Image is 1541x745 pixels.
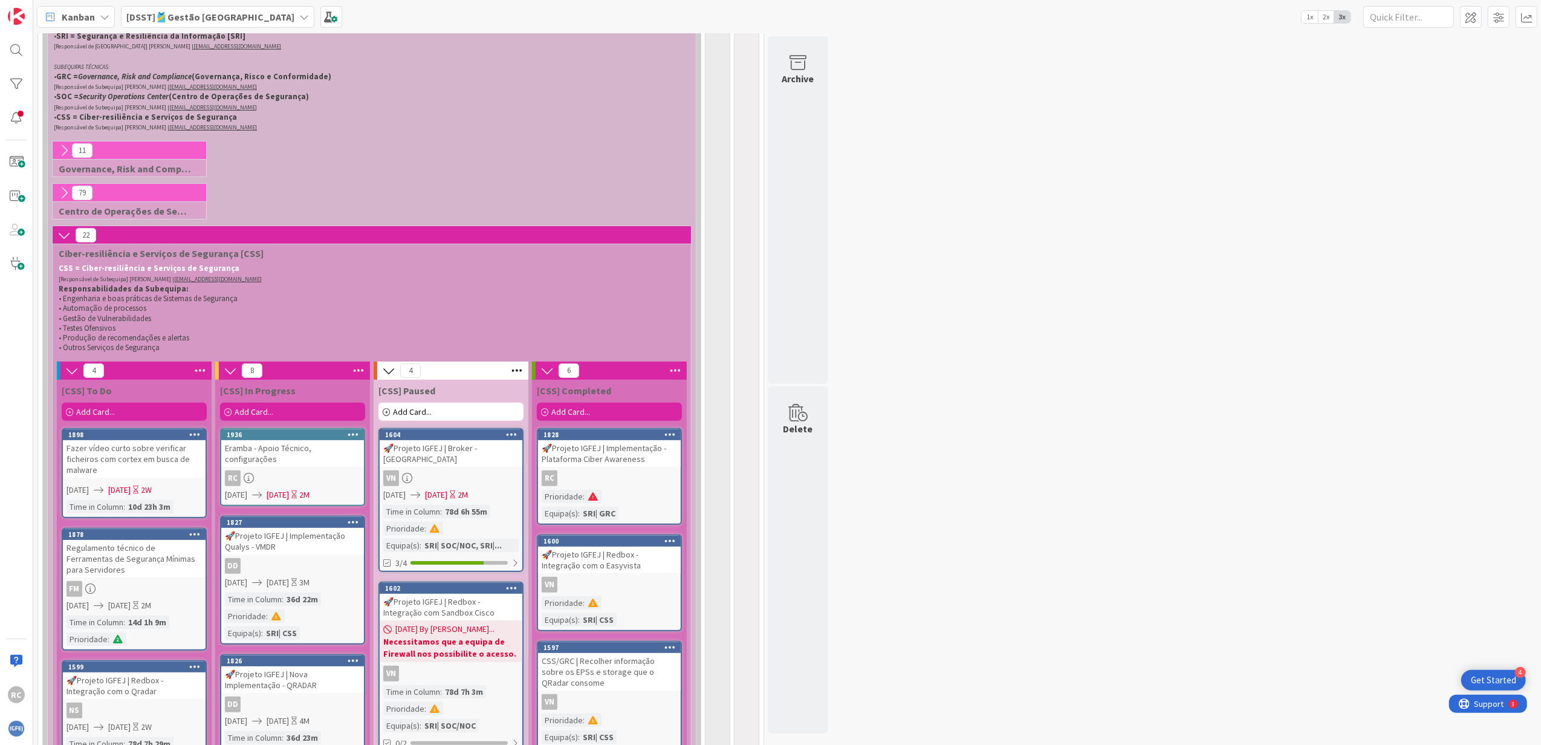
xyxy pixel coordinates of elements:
[542,490,583,503] div: Prioridade
[782,71,814,86] div: Archive
[380,429,522,467] div: 1604🚀Projeto IGFEJ | Broker - [GEOGRAPHIC_DATA]
[225,558,241,574] div: DD
[538,429,681,467] div: 1828🚀Projeto IGFEJ | Implementação - Plataforma Ciber Awareness
[221,440,364,467] div: Eramba - Apoio Técnico, configurações
[63,662,206,699] div: 1599🚀Projeto IGFEJ | Redbox - Integração com o Qradar
[284,593,321,606] div: 36d 22m
[385,431,522,439] div: 1604
[221,666,364,693] div: 🚀Projeto IGFEJ | Nova Implementação - QRADAR
[227,431,364,439] div: 1936
[538,642,681,691] div: 1597CSS/GRC | Recolher informação sobre os EPSs e storage que o QRadar consome
[383,666,399,682] div: VN
[108,484,131,496] span: [DATE]
[383,489,406,501] span: [DATE]
[76,406,115,417] span: Add Card...
[67,500,123,513] div: Time in Column
[67,616,123,629] div: Time in Column
[54,91,56,102] span: •
[284,731,321,744] div: 36d 23m
[440,505,442,518] span: :
[221,697,364,712] div: DD
[380,666,522,682] div: VN
[1471,674,1516,686] div: Get Started
[458,489,468,501] div: 2M
[54,123,169,131] span: [Responsável de Subequipa] [PERSON_NAME] |
[220,428,365,506] a: 1936Eramba - Apoio Técnico, configuraçõesRC[DATE][DATE]2M
[380,470,522,486] div: VN
[54,42,193,50] span: [Responsável de [GEOGRAPHIC_DATA]] [PERSON_NAME] |
[67,721,89,734] span: [DATE]
[67,703,82,718] div: NS
[578,507,580,520] span: :
[54,83,169,91] span: [Responsável de Subequipa] [PERSON_NAME] |
[169,123,257,131] a: [EMAIL_ADDRESS][DOMAIN_NAME]
[538,547,681,573] div: 🚀Projeto IGFEJ | Redbox - Integração com o Easyvista
[62,528,207,651] a: 1878Regulamento técnico de Ferramentas de Segurança Mínimas para ServidoresFM[DATE][DATE]2MTime i...
[8,8,25,25] img: Visit kanbanzone.com
[54,63,109,71] em: SUBEQUIPAS TÉCNICAS:
[578,613,580,626] span: :
[67,633,108,646] div: Prioridade
[59,333,189,343] span: • Produção de recomendações e alertas
[63,429,206,478] div: 1898Fazer vídeo curto sobre verificar ficheiros com cortex em busca de malware
[424,702,426,715] span: :
[580,730,617,744] div: SRI| CSS
[141,721,152,734] div: 2W
[221,528,364,555] div: 🚀Projeto IGFEJ | Implementação Qualys - VMDR
[220,385,296,397] span: [CSS] In Progress
[537,535,682,631] a: 1600🚀Projeto IGFEJ | Redbox - Integração com o EasyvistaVNPrioridade:Equipa(s):SRI| CSS
[59,323,115,333] span: • Testes Ofensivos
[125,500,174,513] div: 10d 23h 3m
[242,363,262,378] span: 8
[59,293,238,304] span: • Engenharia e boas práticas de Sistemas de Segurança
[63,672,206,699] div: 🚀Projeto IGFEJ | Redbox - Integração com o Qradar
[68,530,206,539] div: 1878
[63,662,206,672] div: 1599
[72,143,92,158] span: 11
[383,702,424,715] div: Prioridade
[79,91,169,102] em: Security Operations Center
[227,518,364,527] div: 1827
[225,697,241,712] div: DD
[8,720,25,737] img: avatar
[543,537,681,545] div: 1600
[538,653,681,691] div: CSS/GRC | Recolher informação sobre os EPSs e storage que o QRadar consome
[68,431,206,439] div: 1898
[123,616,125,629] span: :
[67,484,89,496] span: [DATE]
[380,583,522,620] div: 1602🚀Projeto IGFEJ | Redbox - Integração com Sandbox Cisco
[538,440,681,467] div: 🚀Projeto IGFEJ | Implementação - Plataforma Ciber Awareness
[421,539,505,552] div: SRI| SOC/NOC, SRI|...
[68,663,206,671] div: 1599
[583,596,585,610] span: :
[126,11,294,23] b: [DSST]🎽Gestão [GEOGRAPHIC_DATA]
[221,656,364,666] div: 1826
[542,613,578,626] div: Equipa(s)
[580,507,618,520] div: SRI| GRC
[282,593,284,606] span: :
[54,103,169,111] span: [Responsável de Subequipa] [PERSON_NAME] |
[221,429,364,440] div: 1936
[538,536,681,547] div: 1600
[1461,670,1526,691] div: Open Get Started checklist, remaining modules: 4
[1515,667,1526,678] div: 4
[537,428,682,525] a: 1828🚀Projeto IGFEJ | Implementação - Plataforma Ciber AwarenessRCPrioridade:Equipa(s):SRI| GRC
[78,71,192,82] em: Governance, Risk and Compliance
[225,610,266,623] div: Prioridade
[538,642,681,653] div: 1597
[442,505,490,518] div: 78d 6h 55m
[63,540,206,577] div: Regulamento técnico de Ferramentas de Segurança Mínimas para Servidores
[63,529,206,540] div: 1878
[543,431,681,439] div: 1828
[62,10,95,24] span: Kanban
[538,694,681,710] div: VN
[383,636,519,660] b: Necessitamos que a equipa de Firewall nos possibilite o acesso.
[378,385,435,397] span: [CSS] Paused
[108,633,109,646] span: :
[108,721,131,734] span: [DATE]
[63,440,206,478] div: Fazer vídeo curto sobre verificar ficheiros com cortex em busca de malware
[225,715,247,727] span: [DATE]
[583,714,585,727] span: :
[56,31,245,41] strong: SRI = Segurança e Resiliência da Informação [SRI]
[220,516,365,645] a: 1827🚀Projeto IGFEJ | Implementação Qualys - VMDRDD[DATE][DATE]3MTime in Column:36d 22mPrioridade:...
